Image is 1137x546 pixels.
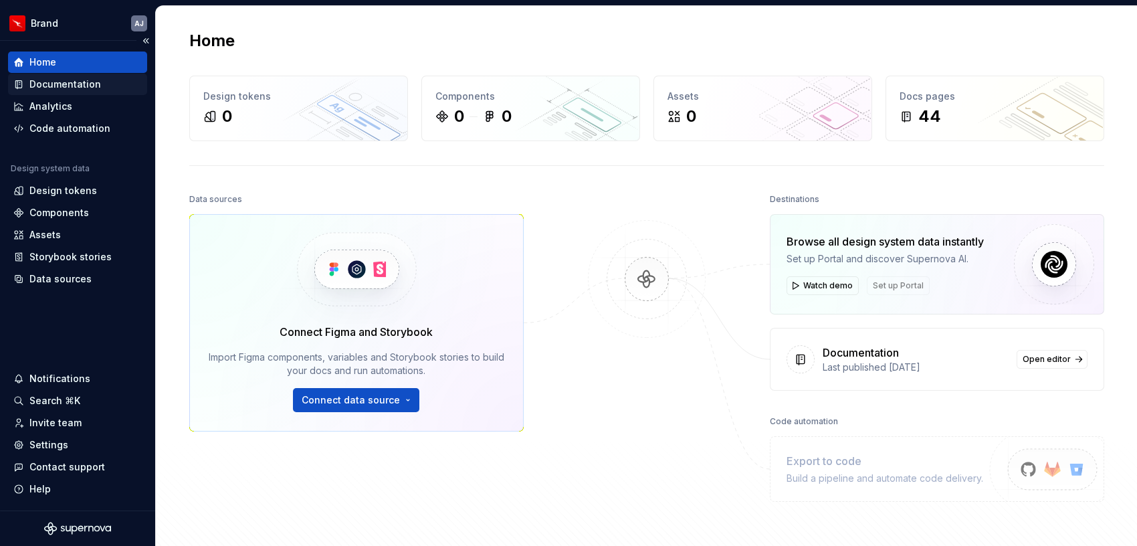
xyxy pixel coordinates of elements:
div: Storybook stories [29,250,112,264]
button: Help [8,478,147,500]
a: Components00 [421,76,640,141]
a: Settings [8,434,147,456]
div: 0 [686,106,696,127]
a: Code automation [8,118,147,139]
div: Design tokens [203,90,394,103]
div: AJ [134,18,144,29]
div: Connect Figma and Storybook [280,324,433,340]
a: Components [8,202,147,223]
div: Brand [31,17,58,30]
span: Open editor [1023,354,1071,365]
button: Contact support [8,456,147,478]
a: Open editor [1017,350,1088,369]
div: Code automation [770,412,838,431]
div: Components [29,206,89,219]
a: Analytics [8,96,147,117]
a: Assets0 [653,76,872,141]
div: Design tokens [29,184,97,197]
div: Data sources [29,272,92,286]
div: Docs pages [900,90,1090,103]
img: 6b187050-a3ed-48aa-8485-808e17fcee26.png [9,15,25,31]
a: Documentation [8,74,147,95]
button: Notifications [8,368,147,389]
div: 44 [918,106,941,127]
div: Documentation [823,345,899,361]
div: Last published [DATE] [823,361,1009,374]
svg: Supernova Logo [44,522,111,535]
div: Invite team [29,416,82,430]
div: 0 [502,106,512,127]
a: Home [8,52,147,73]
div: Export to code [787,453,983,469]
div: Build a pipeline and automate code delivery. [787,472,983,485]
div: Set up Portal and discover Supernova AI. [787,252,984,266]
div: Data sources [189,190,242,209]
div: 0 [454,106,464,127]
div: Home [29,56,56,69]
div: Analytics [29,100,72,113]
a: Storybook stories [8,246,147,268]
div: Assets [29,228,61,242]
div: Notifications [29,372,90,385]
a: Design tokens0 [189,76,408,141]
div: Search ⌘K [29,394,80,407]
div: Documentation [29,78,101,91]
a: Assets [8,224,147,246]
span: Watch demo [803,280,853,291]
div: Contact support [29,460,105,474]
div: Import Figma components, variables and Storybook stories to build your docs and run automations. [209,351,504,377]
div: 0 [222,106,232,127]
div: Code automation [29,122,110,135]
a: Data sources [8,268,147,290]
button: Watch demo [787,276,859,295]
div: Components [435,90,626,103]
button: Search ⌘K [8,390,147,412]
div: Browse all design system data instantly [787,234,984,250]
button: Connect data source [293,388,419,412]
h2: Home [189,30,235,52]
button: BrandAJ [3,9,152,37]
a: Invite team [8,412,147,434]
div: Assets [667,90,858,103]
div: Help [29,482,51,496]
a: Design tokens [8,180,147,201]
div: Settings [29,438,68,452]
div: Design system data [11,163,90,174]
div: Destinations [770,190,819,209]
button: Collapse sidebar [136,31,155,50]
a: Docs pages44 [886,76,1104,141]
span: Connect data source [302,393,400,407]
